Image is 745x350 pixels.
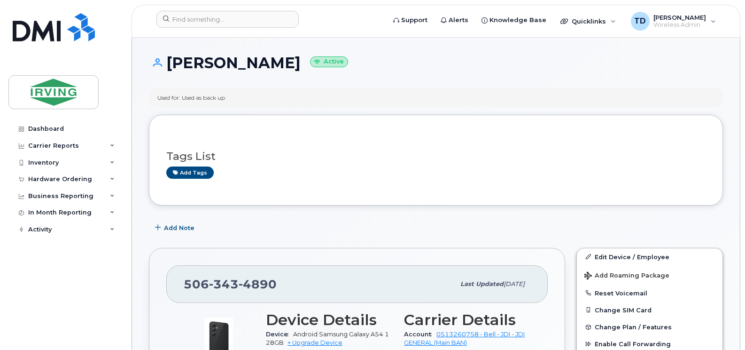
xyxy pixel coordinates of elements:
[404,331,525,346] a: 0513260758 - Bell - JDI - JDI GENERAL (Main BAN)
[577,248,722,265] a: Edit Device / Employee
[184,277,277,291] span: 506
[149,220,202,237] button: Add Note
[460,280,504,287] span: Last updated
[584,272,669,281] span: Add Roaming Package
[166,151,706,162] h3: Tags List
[164,223,194,232] span: Add Note
[595,324,672,331] span: Change Plan / Features
[149,55,723,71] h1: [PERSON_NAME]
[239,277,277,291] span: 4890
[266,331,293,338] span: Device
[266,331,389,346] span: Android Samsung Galaxy A54 128GB
[404,311,531,328] h3: Carrier Details
[287,339,342,346] a: + Upgrade Device
[166,167,214,178] a: Add tags
[157,94,225,102] div: Used for: Used as back up
[577,265,722,285] button: Add Roaming Package
[310,56,348,67] small: Active
[595,341,671,348] span: Enable Call Forwarding
[209,277,239,291] span: 343
[404,331,436,338] span: Account
[577,285,722,302] button: Reset Voicemail
[577,302,722,318] button: Change SIM Card
[504,280,525,287] span: [DATE]
[577,318,722,335] button: Change Plan / Features
[266,311,393,328] h3: Device Details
